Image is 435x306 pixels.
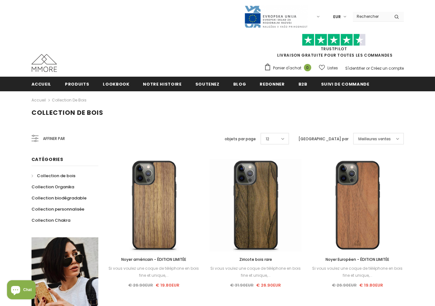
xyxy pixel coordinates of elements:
[128,282,153,288] span: € 26.90EUR
[143,81,181,87] span: Notre histoire
[143,77,181,91] a: Notre histoire
[103,77,129,91] a: Lookbook
[302,34,366,46] img: Faites confiance aux étoiles pilotes
[260,77,284,91] a: Redonner
[209,256,302,263] a: Ziricote bois rare
[371,66,404,71] a: Créez un compte
[121,257,186,262] span: Noyer américain - ÉDITION LIMITÉE
[37,173,75,179] span: Collection de bois
[5,280,38,301] inbox-online-store-chat: Shopify online store chat
[321,81,369,87] span: Suivi de commande
[319,62,338,73] a: Listes
[266,136,269,142] span: 12
[32,108,103,117] span: Collection de bois
[298,136,348,142] label: [GEOGRAPHIC_DATA] par
[260,81,284,87] span: Redonner
[353,12,389,21] input: Search Site
[32,195,87,201] span: Collection biodégradable
[345,66,365,71] a: S'identifier
[32,170,75,181] a: Collection de bois
[264,37,404,58] span: LIVRAISON GRATUITE POUR TOUTES LES COMMANDES
[32,81,52,87] span: Accueil
[244,5,308,28] img: Javni Razpis
[32,204,84,215] a: Collection personnalisée
[230,282,254,288] span: € 31.90EUR
[311,265,403,279] div: Si vous voulez une coque de téléphone en bois fine et unique,...
[256,282,281,288] span: € 26.90EUR
[264,63,314,73] a: Panier d'achat 0
[32,96,46,104] a: Accueil
[366,66,370,71] span: or
[327,65,338,71] span: Listes
[32,181,74,192] a: Collection Organika
[225,136,256,142] label: objets par page
[32,217,70,223] span: Collection Chakra
[358,136,391,142] span: Meilleures ventes
[233,81,246,87] span: Blog
[298,81,307,87] span: B2B
[32,215,70,226] a: Collection Chakra
[298,77,307,91] a: B2B
[108,265,200,279] div: Si vous voulez une coque de téléphone en bois fine et unique,...
[321,46,347,52] a: TrustPilot
[304,64,311,71] span: 0
[32,206,84,212] span: Collection personnalisée
[195,81,220,87] span: soutenez
[239,257,272,262] span: Ziricote bois rare
[359,282,383,288] span: € 19.80EUR
[273,65,301,71] span: Panier d'achat
[233,77,246,91] a: Blog
[321,77,369,91] a: Suivi de commande
[65,81,89,87] span: Produits
[32,184,74,190] span: Collection Organika
[108,256,200,263] a: Noyer américain - ÉDITION LIMITÉE
[65,77,89,91] a: Produits
[52,97,87,103] a: Collection de bois
[32,77,52,91] a: Accueil
[32,156,63,163] span: Catégories
[32,54,57,72] img: Cas MMORE
[333,14,341,20] span: EUR
[332,282,357,288] span: € 26.90EUR
[156,282,179,288] span: € 19.80EUR
[195,77,220,91] a: soutenez
[103,81,129,87] span: Lookbook
[326,257,389,262] span: Noyer Européen - ÉDITION LIMITÉE
[311,256,403,263] a: Noyer Européen - ÉDITION LIMITÉE
[32,192,87,204] a: Collection biodégradable
[43,135,65,142] span: Affiner par
[209,265,302,279] div: Si vous voulez une coque de téléphone en bois fine et unique,...
[244,14,308,19] a: Javni Razpis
